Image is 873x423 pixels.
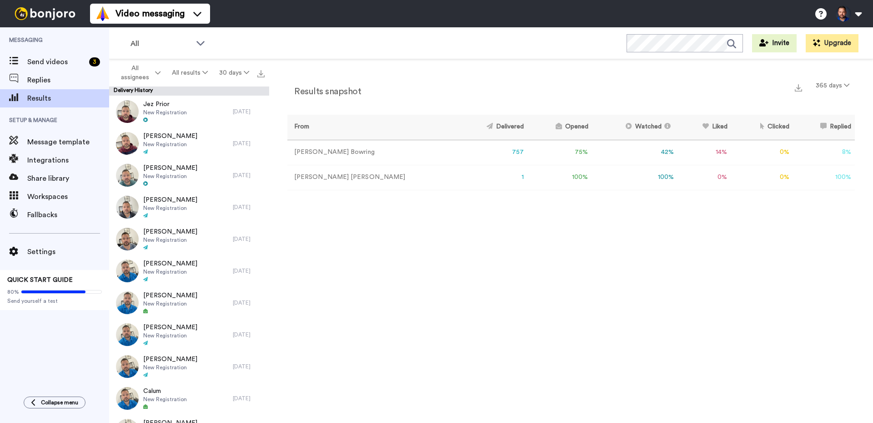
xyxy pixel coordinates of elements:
[143,100,187,109] span: Jez Prior
[233,363,265,370] div: [DATE]
[109,191,269,223] a: [PERSON_NAME]New Registration[DATE]
[27,246,109,257] span: Settings
[233,267,265,275] div: [DATE]
[287,140,457,165] td: [PERSON_NAME] Bowring
[11,7,79,20] img: bj-logo-header-white.svg
[116,228,139,250] img: ac6d5a1e-84db-4020-aaeb-ba1cb5de6d9f-thumb.jpg
[527,115,592,140] th: Opened
[592,140,678,165] td: 42 %
[27,56,85,67] span: Send videos
[27,93,109,104] span: Results
[143,204,197,212] span: New Registration
[27,209,109,220] span: Fallbacks
[41,399,78,406] span: Collapse menu
[109,223,269,255] a: [PERSON_NAME]New Registration[DATE]
[143,332,197,339] span: New Registration
[109,351,269,382] a: [PERSON_NAME]New Registration[DATE]
[143,236,197,244] span: New Registration
[143,291,197,300] span: [PERSON_NAME]
[287,165,457,190] td: [PERSON_NAME] [PERSON_NAME]
[130,38,191,49] span: All
[143,355,197,364] span: [PERSON_NAME]
[233,299,265,306] div: [DATE]
[677,140,731,165] td: 14 %
[677,115,731,140] th: Liked
[592,115,678,140] th: Watched
[27,75,109,86] span: Replies
[143,387,187,396] span: Calum
[143,163,197,173] span: [PERSON_NAME]
[527,165,592,190] td: 100 %
[810,77,855,94] button: 365 days
[255,66,267,80] button: Export all results that match these filters now.
[7,288,19,296] span: 80%
[7,277,73,283] span: QUICK START GUIDE
[27,155,109,166] span: Integrations
[143,268,197,275] span: New Registration
[27,173,109,184] span: Share library
[143,132,197,141] span: [PERSON_NAME]
[233,172,265,179] div: [DATE]
[143,323,197,332] span: [PERSON_NAME]
[257,70,265,77] img: export.svg
[457,165,527,190] td: 1
[116,196,139,219] img: 107c6979-4f5e-4344-bb54-f42fa4a10a99-thumb.jpg
[143,173,197,180] span: New Registration
[27,191,109,202] span: Workspaces
[111,60,166,86] button: All assignees
[287,87,361,97] h2: Results snapshot
[233,140,265,147] div: [DATE]
[143,227,197,236] span: [PERSON_NAME]
[24,397,85,408] button: Collapse menu
[731,165,793,190] td: 0 %
[143,300,197,307] span: New Registration
[116,387,139,410] img: 46674aa8-3c9c-4a25-a05d-e3ba265e481d-thumb.jpg
[143,109,187,116] span: New Registration
[116,132,139,155] img: 831a0ce7-c756-4952-b6c3-8a3ea2aa6903-thumb.jpg
[233,204,265,211] div: [DATE]
[109,382,269,414] a: CalumNew Registration[DATE]
[143,259,197,268] span: [PERSON_NAME]
[806,34,858,52] button: Upgrade
[7,297,102,305] span: Send yourself a test
[109,255,269,287] a: [PERSON_NAME]New Registration[DATE]
[143,141,197,148] span: New Registration
[116,291,139,314] img: ed622756-8142-463a-bd95-752902b49f42-thumb.jpg
[731,115,793,140] th: Clicked
[116,323,139,346] img: 38ea414f-9ba9-4622-971a-f11f0d671bbe-thumb.jpg
[116,164,139,187] img: ac2d27f0-0362-48ed-99be-e06e1fc06985-thumb.jpg
[233,108,265,115] div: [DATE]
[95,6,110,21] img: vm-color.svg
[116,100,139,123] img: dee24d07-b4e3-4b87-85bb-565acf9c4af3-thumb.jpg
[166,65,214,81] button: All results
[109,127,269,159] a: [PERSON_NAME]New Registration[DATE]
[116,64,153,82] span: All assignees
[233,235,265,243] div: [DATE]
[109,87,269,96] div: Delivery History
[287,115,457,140] th: From
[795,84,802,92] img: export.svg
[109,319,269,351] a: [PERSON_NAME]New Registration[DATE]
[116,355,139,378] img: ce5cf0fa-e712-4db3-a8e8-a1a0f56bca66-thumb.jpg
[457,115,527,140] th: Delivered
[116,260,139,282] img: d9ce1bb8-1786-49dc-bfda-2891bb6428f7-thumb.jpg
[793,115,855,140] th: Replied
[143,396,187,403] span: New Registration
[213,65,255,81] button: 30 days
[27,137,109,148] span: Message template
[233,331,265,338] div: [DATE]
[792,81,805,94] button: Export a summary of each team member’s results that match this filter now.
[592,165,678,190] td: 100 %
[793,165,855,190] td: 100 %
[115,7,185,20] span: Video messaging
[731,140,793,165] td: 0 %
[752,34,797,52] a: Invite
[89,57,100,66] div: 3
[677,165,731,190] td: 0 %
[233,395,265,402] div: [DATE]
[143,195,197,204] span: [PERSON_NAME]
[109,96,269,127] a: Jez PriorNew Registration[DATE]
[457,140,527,165] td: 757
[793,140,855,165] td: 8 %
[109,159,269,191] a: [PERSON_NAME]New Registration[DATE]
